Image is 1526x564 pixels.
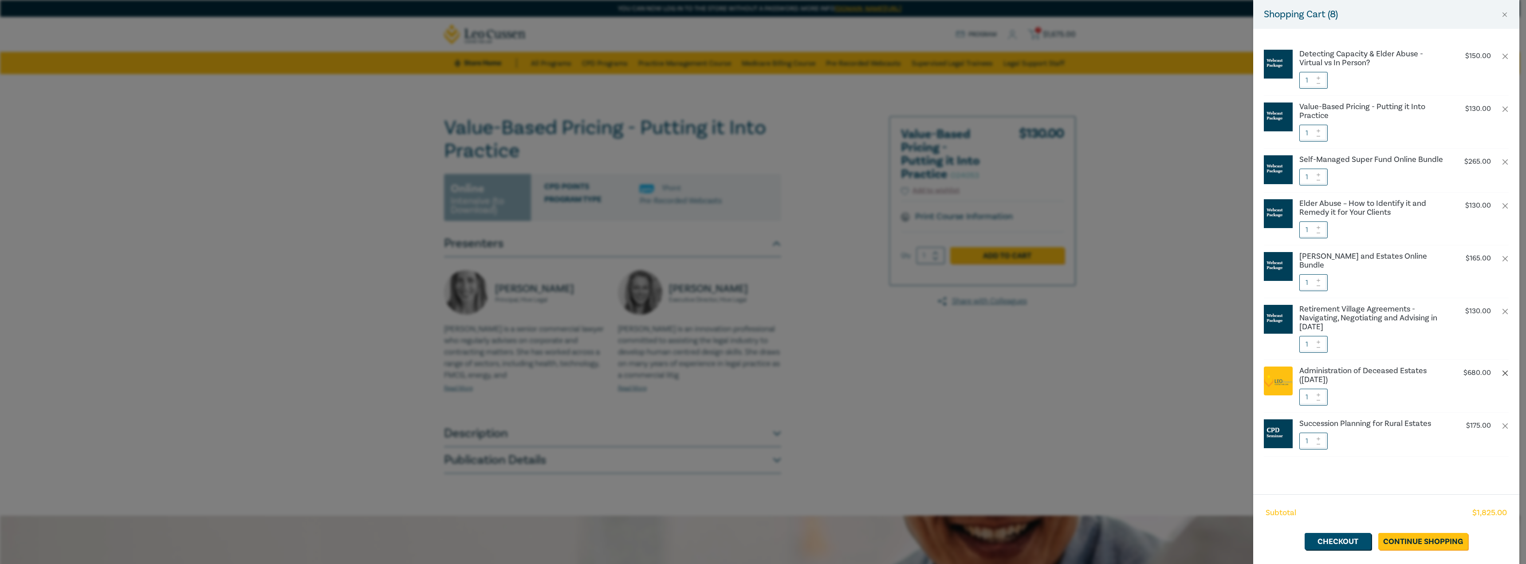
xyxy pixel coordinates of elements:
button: Close [1501,11,1509,19]
input: 1 [1299,274,1328,291]
img: logo.png [1264,375,1293,387]
a: [PERSON_NAME] and Estates Online Bundle [1299,252,1447,270]
img: CPD%20Seminar.jpg [1264,419,1293,448]
a: Administration of Deceased Estates ([DATE]) [1299,367,1447,384]
span: Subtotal [1266,507,1296,519]
p: $ 130.00 [1465,201,1491,210]
img: Webcast%20Package.jpg [1264,252,1293,281]
p: $ 680.00 [1463,369,1491,377]
p: $ 130.00 [1465,307,1491,316]
a: Value-Based Pricing - Putting it Into Practice [1299,103,1447,120]
input: 1 [1299,125,1328,142]
a: Checkout [1305,533,1371,550]
p: $ 150.00 [1465,52,1491,60]
input: 1 [1299,72,1328,89]
img: Webcast%20Package.jpg [1264,103,1293,131]
p: $ 130.00 [1465,105,1491,113]
input: 1 [1299,336,1328,353]
input: 1 [1299,389,1328,406]
img: Webcast%20Package.jpg [1264,305,1293,334]
a: Detecting Capacity & Elder Abuse - Virtual vs In Person? [1299,50,1447,67]
a: Elder Abuse – How to Identify it and Remedy it for Your Clients [1299,199,1447,217]
input: 1 [1299,433,1328,450]
img: Webcast%20Package.jpg [1264,155,1293,184]
img: Webcast%20Package.jpg [1264,50,1293,79]
a: Continue Shopping [1378,533,1468,550]
span: $ 1,825.00 [1472,507,1507,519]
img: Webcast%20Package.jpg [1264,199,1293,228]
a: Retirement Village Agreements - Navigating, Negotiating and Advising in [DATE] [1299,305,1447,331]
h5: Shopping Cart ( 8 ) [1264,7,1338,22]
a: Succession Planning for Rural Estates [1299,419,1447,428]
input: 1 [1299,221,1328,238]
p: $ 165.00 [1466,254,1491,263]
input: 1 [1299,169,1328,185]
p: $ 265.00 [1464,158,1491,166]
a: Self-Managed Super Fund Online Bundle [1299,155,1447,164]
p: $ 175.00 [1466,422,1491,430]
